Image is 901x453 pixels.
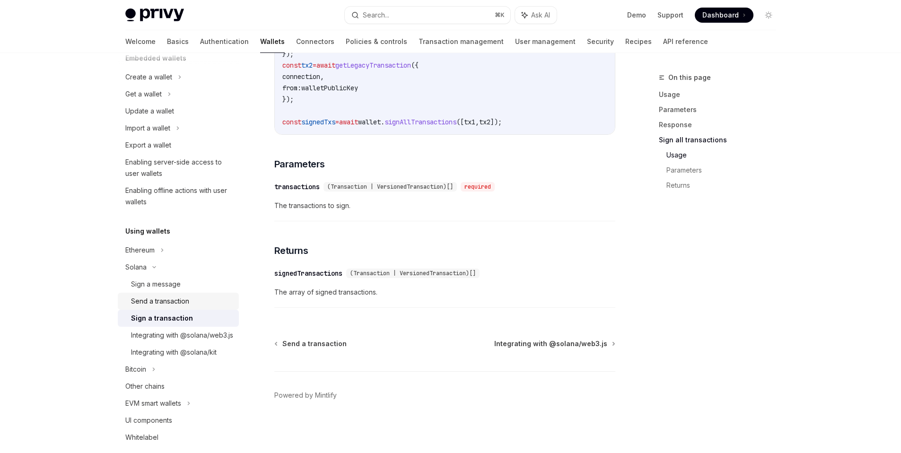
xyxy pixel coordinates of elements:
[313,61,316,70] span: =
[461,182,495,192] div: required
[275,339,347,348] a: Send a transaction
[327,183,453,191] span: (Transaction | VersionedTransaction)[]
[125,226,170,237] h5: Using wallets
[125,432,158,443] div: Whitelabel
[274,200,615,211] span: The transactions to sign.
[260,30,285,53] a: Wallets
[659,87,784,102] a: Usage
[118,429,239,446] a: Whitelabel
[531,10,550,20] span: Ask AI
[282,61,301,70] span: const
[274,244,308,257] span: Returns
[301,84,358,92] span: walletPublicKey
[494,339,607,348] span: Integrating with @solana/web3.js
[339,118,358,126] span: await
[411,61,419,70] span: ({
[125,88,162,100] div: Get a wallet
[125,185,233,208] div: Enabling offline actions with user wallets
[125,381,165,392] div: Other chains
[495,11,505,19] span: ⌘ K
[118,103,239,120] a: Update a wallet
[118,412,239,429] a: UI components
[118,182,239,210] a: Enabling offline actions with user wallets
[118,137,239,154] a: Export a wallet
[494,339,614,348] a: Integrating with @solana/web3.js
[131,296,189,307] div: Send a transaction
[659,132,784,148] a: Sign all transactions
[274,157,325,171] span: Parameters
[350,270,476,277] span: (Transaction | VersionedTransaction)[]
[118,310,239,327] a: Sign a transaction
[363,9,389,21] div: Search...
[475,118,479,126] span: ,
[296,30,334,53] a: Connectors
[125,71,172,83] div: Create a wallet
[125,398,181,409] div: EVM smart wallets
[282,118,301,126] span: const
[200,30,249,53] a: Authentication
[167,30,189,53] a: Basics
[456,118,464,126] span: ([
[464,118,475,126] span: tx1
[320,72,324,81] span: ,
[118,327,239,344] a: Integrating with @solana/web3.js
[118,344,239,361] a: Integrating with @solana/kit
[627,10,646,20] a: Demo
[666,163,784,178] a: Parameters
[625,30,652,53] a: Recipes
[125,122,170,134] div: Import a wallet
[761,8,776,23] button: Toggle dark mode
[335,118,339,126] span: =
[274,287,615,298] span: The array of signed transactions.
[657,10,683,20] a: Support
[659,102,784,117] a: Parameters
[118,378,239,395] a: Other chains
[587,30,614,53] a: Security
[666,148,784,163] a: Usage
[659,117,784,132] a: Response
[118,276,239,293] a: Sign a message
[515,7,557,24] button: Ask AI
[125,244,155,256] div: Ethereum
[282,84,301,92] span: from:
[702,10,739,20] span: Dashboard
[282,72,320,81] span: connection
[131,279,181,290] div: Sign a message
[695,8,753,23] a: Dashboard
[125,415,172,426] div: UI components
[131,313,193,324] div: Sign a transaction
[301,61,313,70] span: tx2
[282,50,294,58] span: });
[274,391,337,400] a: Powered by Mintlify
[663,30,708,53] a: API reference
[125,261,147,273] div: Solana
[125,157,233,179] div: Enabling server-side access to user wallets
[282,95,294,104] span: });
[381,118,385,126] span: .
[125,364,146,375] div: Bitcoin
[118,293,239,310] a: Send a transaction
[385,118,456,126] span: signAllTransactions
[335,61,411,70] span: getLegacyTransaction
[419,30,504,53] a: Transaction management
[282,339,347,348] span: Send a transaction
[345,7,510,24] button: Search...⌘K
[316,61,335,70] span: await
[490,118,502,126] span: ]);
[358,118,381,126] span: wallet
[666,178,784,193] a: Returns
[301,118,335,126] span: signedTxs
[125,9,184,22] img: light logo
[515,30,576,53] a: User management
[125,30,156,53] a: Welcome
[125,105,174,117] div: Update a wallet
[668,72,711,83] span: On this page
[346,30,407,53] a: Policies & controls
[274,182,320,192] div: transactions
[131,330,233,341] div: Integrating with @solana/web3.js
[125,139,171,151] div: Export a wallet
[131,347,217,358] div: Integrating with @solana/kit
[118,154,239,182] a: Enabling server-side access to user wallets
[274,269,342,278] div: signedTransactions
[479,118,490,126] span: tx2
